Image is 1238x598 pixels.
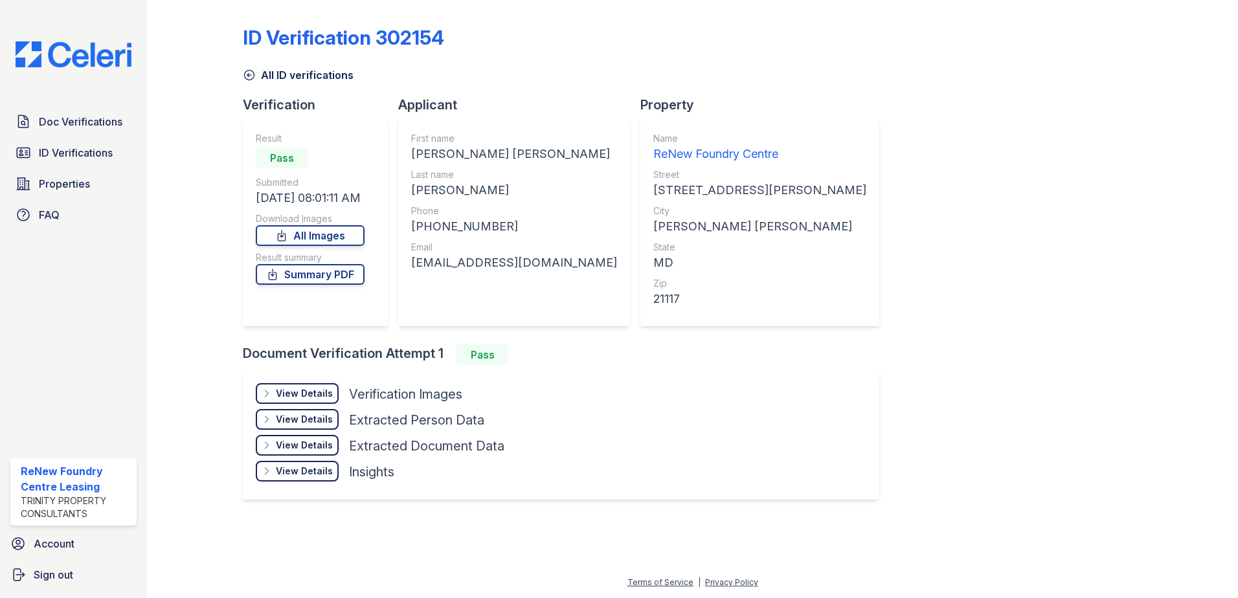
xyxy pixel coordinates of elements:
div: [PHONE_NUMBER] [411,217,617,236]
div: Verification Images [349,385,462,403]
div: [DATE] 08:01:11 AM [256,189,365,207]
div: First name [411,132,617,145]
div: Street [653,168,866,181]
div: View Details [276,465,333,478]
div: ReNew Foundry Centre [653,145,866,163]
div: Submitted [256,176,365,189]
div: Pass [456,344,508,365]
img: CE_Logo_Blue-a8612792a0a2168367f1c8372b55b34899dd931a85d93a1a3d3e32e68fde9ad4.png [5,41,142,67]
div: State [653,241,866,254]
div: 21117 [653,290,866,308]
a: ID Verifications [10,140,137,166]
a: Properties [10,171,137,197]
a: Doc Verifications [10,109,137,135]
div: Document Verification Attempt 1 [243,344,890,365]
div: Applicant [398,96,640,114]
a: Summary PDF [256,264,365,285]
div: Zip [653,277,866,290]
div: Email [411,241,617,254]
div: [PERSON_NAME] [PERSON_NAME] [653,217,866,236]
a: Terms of Service [627,577,693,587]
div: Result [256,132,365,145]
div: ID Verification 302154 [243,26,444,49]
a: Sign out [5,562,142,588]
span: Sign out [34,567,73,582]
div: View Details [276,387,333,400]
div: Verification [243,96,398,114]
div: | [698,577,701,587]
div: City [653,205,866,217]
div: Result summary [256,251,365,264]
span: Doc Verifications [39,114,122,129]
div: Phone [411,205,617,217]
div: Property [640,96,890,114]
a: Name ReNew Foundry Centre [653,132,866,163]
div: Name [653,132,866,145]
div: [PERSON_NAME] [PERSON_NAME] [411,145,617,163]
a: Account [5,531,142,557]
div: [STREET_ADDRESS][PERSON_NAME] [653,181,866,199]
div: Last name [411,168,617,181]
a: FAQ [10,202,137,228]
div: Extracted Document Data [349,437,504,455]
div: View Details [276,413,333,426]
div: View Details [276,439,333,452]
div: MD [653,254,866,272]
div: [EMAIL_ADDRESS][DOMAIN_NAME] [411,254,617,272]
span: Account [34,536,74,551]
span: Properties [39,176,90,192]
span: ID Verifications [39,145,113,161]
div: Trinity Property Consultants [21,494,131,520]
div: Extracted Person Data [349,411,484,429]
a: All ID verifications [243,67,354,83]
div: Pass [256,148,308,168]
div: Download Images [256,212,365,225]
div: ReNew Foundry Centre Leasing [21,463,131,494]
a: Privacy Policy [705,577,758,587]
a: All Images [256,225,365,246]
div: [PERSON_NAME] [411,181,617,199]
span: FAQ [39,207,60,223]
div: Insights [349,463,394,481]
